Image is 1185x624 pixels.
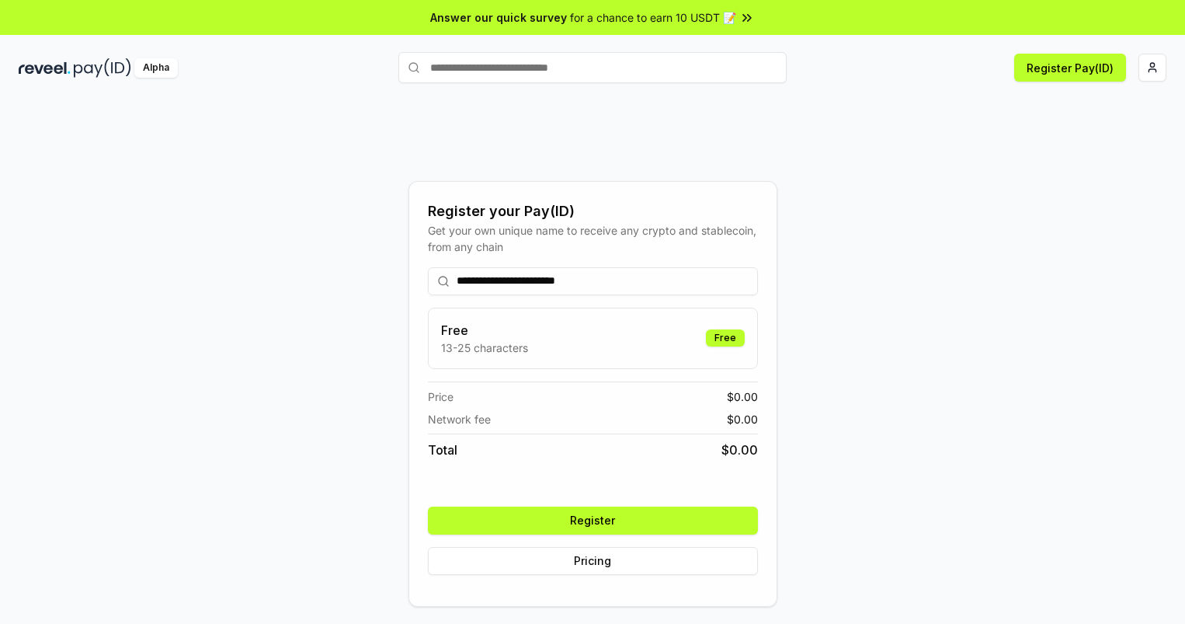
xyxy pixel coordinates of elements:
[428,441,457,459] span: Total
[430,9,567,26] span: Answer our quick survey
[1014,54,1126,82] button: Register Pay(ID)
[428,547,758,575] button: Pricing
[570,9,736,26] span: for a chance to earn 10 USDT 📝
[706,329,745,347] div: Free
[428,389,453,405] span: Price
[428,507,758,535] button: Register
[428,222,758,255] div: Get your own unique name to receive any crypto and stablecoin, from any chain
[134,58,178,78] div: Alpha
[441,340,528,356] p: 13-25 characters
[441,321,528,340] h3: Free
[727,411,758,427] span: $ 0.00
[727,389,758,405] span: $ 0.00
[19,58,71,78] img: reveel_dark
[428,200,758,222] div: Register your Pay(ID)
[721,441,758,459] span: $ 0.00
[428,411,491,427] span: Network fee
[74,58,131,78] img: pay_id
